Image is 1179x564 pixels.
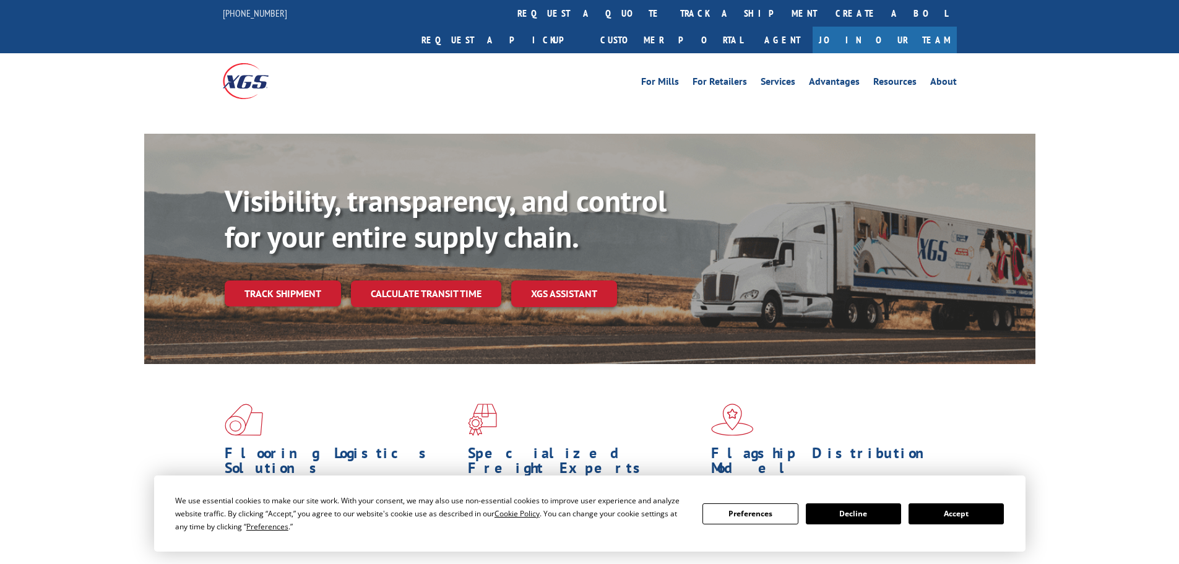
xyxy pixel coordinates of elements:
[591,27,752,53] a: Customer Portal
[225,181,667,256] b: Visibility, transparency, and control for your entire supply chain.
[246,521,288,532] span: Preferences
[761,77,795,90] a: Services
[223,7,287,19] a: [PHONE_NUMBER]
[813,27,957,53] a: Join Our Team
[909,503,1004,524] button: Accept
[809,77,860,90] a: Advantages
[412,27,591,53] a: Request a pickup
[494,508,540,519] span: Cookie Policy
[175,494,688,533] div: We use essential cookies to make our site work. With your consent, we may also use non-essential ...
[225,446,459,482] h1: Flooring Logistics Solutions
[225,404,263,436] img: xgs-icon-total-supply-chain-intelligence-red
[752,27,813,53] a: Agent
[873,77,917,90] a: Resources
[702,503,798,524] button: Preferences
[930,77,957,90] a: About
[225,280,341,306] a: Track shipment
[154,475,1026,552] div: Cookie Consent Prompt
[711,404,754,436] img: xgs-icon-flagship-distribution-model-red
[641,77,679,90] a: For Mills
[468,446,702,482] h1: Specialized Freight Experts
[711,446,945,482] h1: Flagship Distribution Model
[693,77,747,90] a: For Retailers
[468,404,497,436] img: xgs-icon-focused-on-flooring-red
[511,280,617,307] a: XGS ASSISTANT
[351,280,501,307] a: Calculate transit time
[806,503,901,524] button: Decline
